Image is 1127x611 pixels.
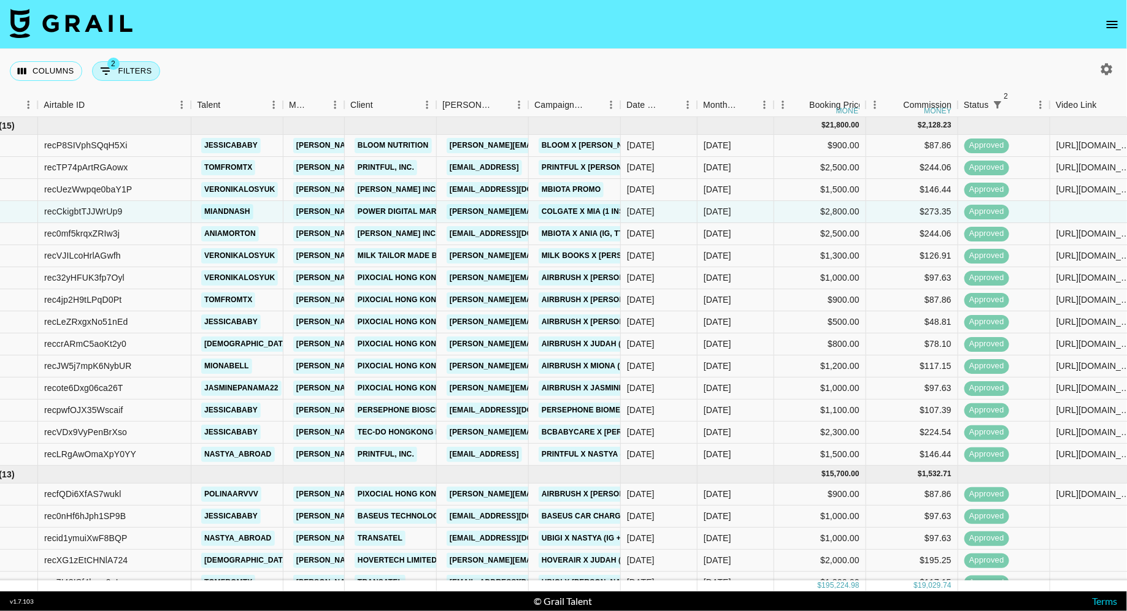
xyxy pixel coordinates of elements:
[493,96,510,113] button: Sort
[201,509,261,524] a: jessicababy
[602,96,620,114] button: Menu
[539,248,733,264] a: Milk Books x [PERSON_NAME] (1 Reel + Story)
[355,447,417,462] a: Printful, Inc.
[774,311,866,333] div: $500.00
[447,292,710,308] a: [PERSON_NAME][EMAIL_ADDRESS][PERSON_NAME][DOMAIN_NAME]
[447,336,710,352] a: [PERSON_NAME][EMAIL_ADDRESS][PERSON_NAME][DOMAIN_NAME]
[821,469,826,479] div: $
[964,555,1009,566] span: approved
[44,448,136,460] div: recLRgAwOmaXpY0YY
[627,532,655,544] div: 23/07/2025
[866,267,958,289] div: $97.63
[534,93,585,117] div: Campaign (Type)
[774,528,866,550] div: $1,000.00
[539,292,672,308] a: AirBrush x [PERSON_NAME] (IG)
[774,572,866,594] div: $1,200.00
[293,381,493,396] a: [PERSON_NAME][EMAIL_ADDRESS][DOMAIN_NAME]
[627,510,655,522] div: 29/07/2025
[44,532,128,544] div: recid1ymuiXwF8BQP
[447,403,584,418] a: [EMAIL_ADDRESS][DOMAIN_NAME]
[866,245,958,267] div: $126.91
[373,96,390,113] button: Sort
[866,311,958,333] div: $48.81
[293,553,493,568] a: [PERSON_NAME][EMAIL_ADDRESS][DOMAIN_NAME]
[627,227,655,240] div: 18/08/2025
[627,426,655,438] div: 02/09/2025
[293,447,493,462] a: [PERSON_NAME][EMAIL_ADDRESS][DOMAIN_NAME]
[704,448,731,460] div: Sep '25
[866,400,958,422] div: $107.39
[447,381,710,396] a: [PERSON_NAME][EMAIL_ADDRESS][PERSON_NAME][DOMAIN_NAME]
[293,270,493,286] a: [PERSON_NAME][EMAIL_ADDRESS][DOMAIN_NAME]
[44,271,125,284] div: rec32yHFUK3fp7Oyl
[447,487,710,502] a: [PERSON_NAME][EMAIL_ADDRESS][PERSON_NAME][DOMAIN_NAME]
[264,96,283,114] button: Menu
[866,223,958,245] div: $244.06
[293,248,493,264] a: [PERSON_NAME][EMAIL_ADDRESS][DOMAIN_NAME]
[447,575,584,590] a: [EMAIL_ADDRESS][DOMAIN_NAME]
[44,294,121,306] div: rec4jp2H9tLPqD0Pt
[774,506,866,528] div: $1,000.00
[85,96,102,113] button: Sort
[627,249,655,262] div: 11/07/2025
[293,359,493,374] a: [PERSON_NAME][EMAIL_ADDRESS][DOMAIN_NAME]
[201,553,293,568] a: [DEMOGRAPHIC_DATA]
[679,96,697,114] button: Menu
[539,381,642,396] a: AirBrush x Jasmine (IG)
[44,227,120,240] div: rec0mf5krqxZRIw3j
[866,506,958,528] div: $97.63
[201,314,261,330] a: jessicababy
[539,509,707,524] a: Baseus Car Charger x [PERSON_NAME]
[585,96,602,113] button: Sort
[293,425,493,440] a: [PERSON_NAME][EMAIL_ADDRESS][DOMAIN_NAME]
[774,157,866,179] div: $2,500.00
[37,93,191,117] div: Airtable ID
[355,292,477,308] a: Pixocial Hong Kong Limited
[964,338,1009,350] span: approved
[866,333,958,355] div: $78.10
[918,469,922,479] div: $
[924,107,952,115] div: money
[627,404,655,416] div: 15/09/2025
[774,223,866,245] div: $2,500.00
[355,381,477,396] a: Pixocial Hong Kong Limited
[447,138,647,153] a: [PERSON_NAME][EMAIL_ADDRESS][DOMAIN_NAME]
[355,314,477,330] a: Pixocial Hong Kong Limited
[704,139,731,151] div: Sep '25
[704,161,731,173] div: Sep '25
[964,250,1009,262] span: approved
[447,204,710,219] a: [PERSON_NAME][EMAIL_ADDRESS][PERSON_NAME][DOMAIN_NAME]
[539,531,680,546] a: Ubigi x Nastya (IG + TT, 3 Stories)
[293,487,493,502] a: [PERSON_NAME][EMAIL_ADDRESS][DOMAIN_NAME]
[447,182,584,197] a: [EMAIL_ADDRESS][DOMAIN_NAME]
[774,201,866,223] div: $2,800.00
[201,531,275,546] a: nastya_abroad
[774,245,866,267] div: $1,300.00
[44,316,128,328] div: recLeZRxgxNo51nEd
[964,206,1009,218] span: approved
[866,157,958,179] div: $244.06
[774,179,866,201] div: $1,500.00
[704,382,731,394] div: Sep '25
[44,382,123,394] div: recote6Dxg06ca26T
[447,553,647,568] a: [PERSON_NAME][EMAIL_ADDRESS][DOMAIN_NAME]
[989,96,1006,113] button: Show filters
[1097,96,1114,113] button: Sort
[774,422,866,444] div: $2,300.00
[539,487,656,502] a: AirBrush x [PERSON_NAME]
[704,294,731,306] div: Sep '25
[539,336,635,352] a: AirBrush x Judah (IG)
[447,226,584,241] a: [EMAIL_ADDRESS][DOMAIN_NAME]
[964,360,1009,372] span: approved
[510,96,528,114] button: Menu
[44,183,132,195] div: recUezWwpqe0baY1P
[964,577,1009,588] span: approved
[704,360,731,372] div: Sep '25
[201,487,261,502] a: polinaarvvv
[627,139,655,151] div: 18/08/2025
[293,509,493,524] a: [PERSON_NAME][EMAIL_ADDRESS][DOMAIN_NAME]
[964,93,989,117] div: Status
[44,249,121,262] div: recVJILcoHrlAGwfh
[539,204,906,219] a: Colgate x Mia (1 Instagram Reel, 4 images, 4 months usage right and 45 days access)
[447,425,648,440] a: [PERSON_NAME][EMAIL_ADDRESS][PERSON_NAME]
